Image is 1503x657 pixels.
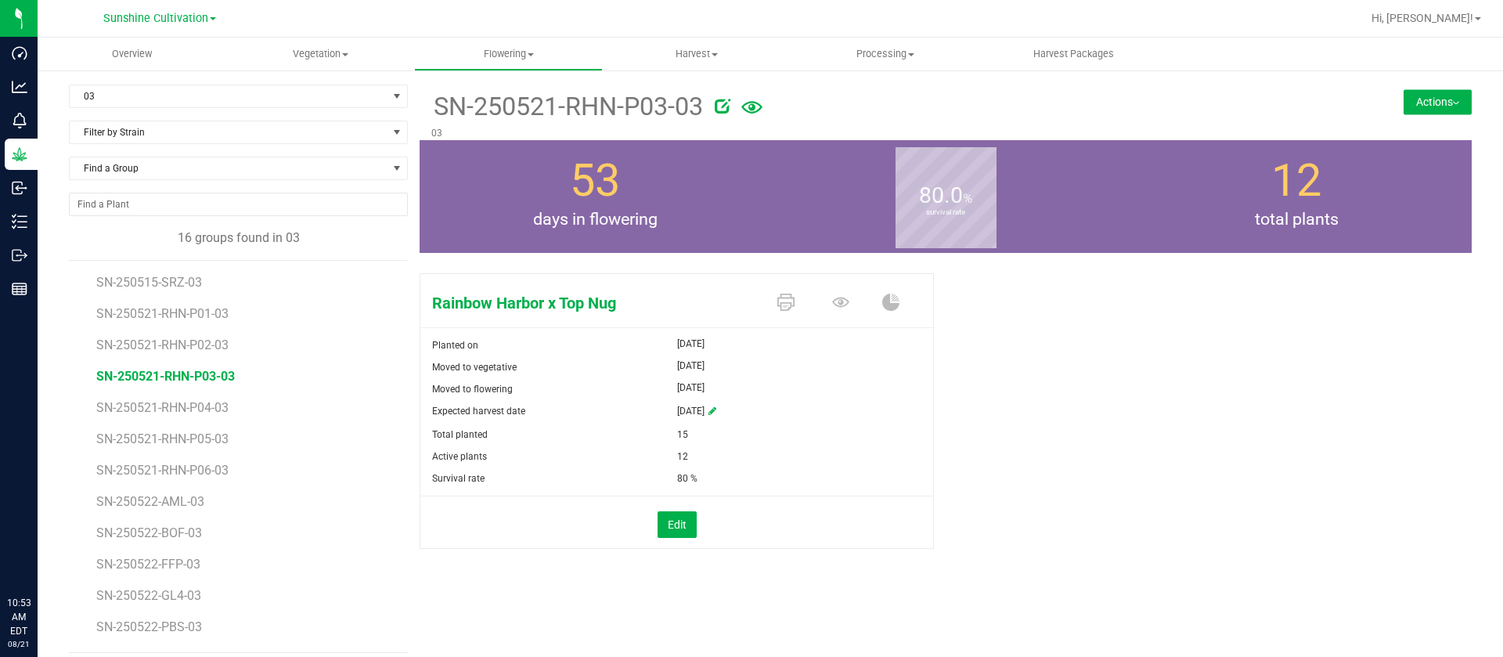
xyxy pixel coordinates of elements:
[677,424,688,446] span: 15
[677,378,705,397] span: [DATE]
[12,113,27,128] inline-svg: Monitoring
[1271,154,1321,207] span: 12
[431,140,759,253] group-info-box: Days in flowering
[96,369,235,384] span: SN-250521-RHN-P03-03
[7,596,31,638] p: 10:53 AM EDT
[658,511,697,538] button: Edit
[96,275,202,290] span: SN-250515-SRZ-03
[96,431,229,446] span: SN-250521-RHN-P05-03
[12,180,27,196] inline-svg: Inbound
[603,38,791,70] a: Harvest
[70,85,387,107] span: 03
[96,557,200,572] span: SN-250522-FFP-03
[420,208,770,233] span: days in flowering
[677,446,688,467] span: 12
[792,47,979,61] span: Processing
[1133,140,1460,253] group-info-box: Total number of plants
[12,214,27,229] inline-svg: Inventory
[1371,12,1473,24] span: Hi, [PERSON_NAME]!
[414,38,603,70] a: Flowering
[677,334,705,353] span: [DATE]
[96,400,229,415] span: SN-250521-RHN-P04-03
[69,229,408,247] div: 16 groups found in 03
[677,356,705,375] span: [DATE]
[570,154,620,207] span: 53
[791,38,980,70] a: Processing
[70,121,387,143] span: Filter by Strain
[38,38,226,70] a: Overview
[70,157,387,179] span: Find a Group
[432,473,485,484] span: Survival rate
[1404,89,1472,114] button: Actions
[70,193,407,215] input: NO DATA FOUND
[12,79,27,95] inline-svg: Analytics
[420,291,762,315] span: Rainbow Harbor x Top Nug
[604,47,791,61] span: Harvest
[432,384,513,395] span: Moved to flowering
[12,45,27,61] inline-svg: Dashboard
[96,525,202,540] span: SN-250522-BOF-03
[432,451,487,462] span: Active plants
[432,429,488,440] span: Total planted
[96,463,229,478] span: SN-250521-RHN-P06-03
[12,281,27,297] inline-svg: Reports
[896,143,997,283] b: survival rate
[782,140,1109,253] group-info-box: Survival rate
[431,88,703,126] span: SN-250521-RHN-P03-03
[431,126,1285,140] p: 03
[12,247,27,263] inline-svg: Outbound
[1012,47,1135,61] span: Harvest Packages
[432,406,525,417] span: Expected harvest date
[16,532,63,579] iframe: Resource center
[227,47,414,61] span: Vegetation
[677,467,697,489] span: 80 %
[96,338,229,352] span: SN-250521-RHN-P02-03
[96,306,229,321] span: SN-250521-RHN-P01-03
[96,619,202,634] span: SN-250522-PBS-03
[677,400,705,424] span: [DATE]
[1121,208,1472,233] span: total plants
[12,146,27,162] inline-svg: Grow
[415,47,602,61] span: Flowering
[96,494,204,509] span: SN-250522-AML-03
[432,340,478,351] span: Planted on
[387,85,407,107] span: select
[103,12,208,25] span: Sunshine Cultivation
[91,47,173,61] span: Overview
[7,638,31,650] p: 08/21
[96,588,201,603] span: SN-250522-GL4-03
[432,362,517,373] span: Moved to vegetative
[979,38,1168,70] a: Harvest Packages
[226,38,415,70] a: Vegetation
[46,529,65,548] iframe: Resource center unread badge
